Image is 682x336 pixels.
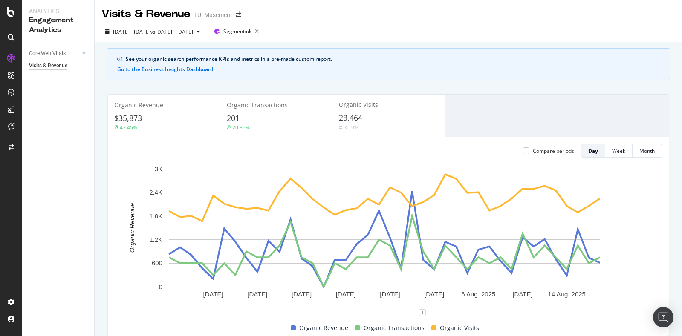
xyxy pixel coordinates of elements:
[588,147,598,155] div: Day
[194,11,232,19] div: TUI Musement
[639,147,655,155] div: Month
[612,147,625,155] div: Week
[114,101,163,109] span: Organic Revenue
[424,290,444,298] text: [DATE]
[101,25,203,38] button: [DATE] - [DATE]vs[DATE] - [DATE]
[440,323,479,333] span: Organic Visits
[211,25,262,38] button: Segment:uk
[113,28,150,35] span: [DATE] - [DATE]
[247,290,267,298] text: [DATE]
[126,55,659,63] div: See your organic search performance KPIs and metrics in a pre-made custom report.
[149,236,162,243] text: 1.2K
[155,165,162,172] text: 3K
[605,144,633,158] button: Week
[236,12,241,18] div: arrow-right-arrow-left
[339,101,378,109] span: Organic Visits
[232,124,250,131] div: 20.35%
[344,124,358,131] div: 3.19%
[533,147,574,155] div: Compare periods
[29,49,66,58] div: Core Web Vitals
[227,101,288,109] span: Organic Transactions
[150,28,193,35] span: vs [DATE] - [DATE]
[128,203,136,253] text: Organic Revenue
[292,290,312,298] text: [DATE]
[149,213,162,220] text: 1.8K
[364,323,425,333] span: Organic Transactions
[653,307,673,327] div: Open Intercom Messenger
[29,61,88,70] a: Visits & Revenue
[339,112,362,123] span: 23,464
[548,290,586,298] text: 14 Aug. 2025
[512,290,532,298] text: [DATE]
[581,144,605,158] button: Day
[101,7,191,21] div: Visits & Revenue
[633,144,662,158] button: Month
[336,290,356,298] text: [DATE]
[115,164,654,313] svg: A chart.
[227,113,240,123] span: 201
[107,48,670,80] div: info banner
[339,126,342,129] img: Equal
[120,124,137,131] div: 43.45%
[380,290,400,298] text: [DATE]
[223,28,251,35] span: Segment: uk
[29,15,87,35] div: Engagement Analytics
[299,323,348,333] span: Organic Revenue
[29,61,67,70] div: Visits & Revenue
[29,49,80,58] a: Core Web Vitals
[149,189,162,196] text: 2.4K
[159,283,162,290] text: 0
[461,290,495,298] text: 6 Aug. 2025
[117,66,213,72] button: Go to the Business Insights Dashboard
[152,260,162,267] text: 600
[203,290,223,298] text: [DATE]
[29,7,87,15] div: Analytics
[419,309,426,316] div: 1
[114,113,142,123] span: $35,873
